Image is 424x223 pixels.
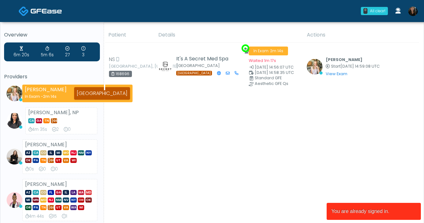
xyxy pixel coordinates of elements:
[33,198,39,203] span: MN
[25,141,67,148] strong: [PERSON_NAME]
[62,213,67,220] div: Extended Exams
[303,27,419,43] th: Actions
[249,65,299,70] small: Date Created
[55,198,62,203] span: NM
[48,150,54,155] span: IL
[74,87,130,100] div: [GEOGRAPHIC_DATA]
[7,192,22,208] img: Janaira Villalobos
[7,113,22,129] img: Viral Patel, NP
[28,109,79,116] strong: [PERSON_NAME], NP
[326,71,347,76] a: View Exam
[43,118,50,123] span: TN
[363,8,367,14] div: 0
[85,150,92,155] span: NY
[176,71,212,75] span: [GEOGRAPHIC_DATA]
[25,166,34,172] div: Average Review Time
[19,6,29,16] img: Docovia
[370,8,385,14] div: All clear!
[25,93,67,99] div: In Exam -
[41,46,54,58] div: Average Review Time
[33,205,39,210] span: PA
[249,47,288,55] span: In Exam ·
[155,27,303,43] th: Details
[157,58,173,74] img: Amanda Creel
[7,86,22,101] img: Cameron Ellis
[81,46,85,58] div: Extended Exams
[55,158,62,163] span: UT
[40,205,46,210] span: TN
[39,166,46,172] div: Exams Completed
[52,126,59,133] div: Exams Completed
[40,190,46,195] span: CO
[48,198,54,203] span: NJ
[28,118,35,123] span: CA
[55,205,62,210] span: UT
[4,74,100,80] h5: Providers
[85,190,92,195] span: MD
[249,58,276,63] small: Waited 1m 17s
[33,158,39,163] span: PA
[255,76,305,80] div: Standard GFE
[55,150,62,155] span: MI
[78,205,84,210] span: WI
[63,205,69,210] span: VA
[357,4,392,18] a: 0 All clear!
[326,57,362,62] b: [PERSON_NAME]
[78,150,84,155] span: NM
[33,150,39,155] span: CA
[78,190,84,195] span: MA
[25,190,31,195] span: AZ
[255,70,294,75] span: [DATE] 14:58:35 UTC
[105,27,155,43] th: Patient
[176,56,231,62] h5: It's A Secret Med Spa
[25,158,31,163] span: OK
[49,213,57,220] div: Exams Completed
[70,158,77,163] span: WI
[255,64,294,70] span: [DATE] 14:56:07 UTC
[85,198,92,203] span: OK
[40,158,46,163] span: TN
[176,63,220,68] small: [GEOGRAPHIC_DATA]
[63,198,69,203] span: NV
[25,205,31,210] span: OR
[4,32,100,38] h5: Overview
[25,86,67,93] strong: [PERSON_NAME]
[70,150,77,155] span: NJ
[109,56,115,63] span: NS
[307,59,323,75] img: Cameron Ellis
[65,46,70,58] div: Exams Completed
[70,205,77,210] span: WA
[249,71,299,75] small: Scheduled Time
[7,149,22,164] img: Sydney Lundberg
[63,150,69,155] span: MO
[40,198,46,203] span: MO
[48,190,54,195] span: FL
[25,198,31,203] span: MI
[70,190,77,195] span: LA
[48,205,54,210] span: [GEOGRAPHIC_DATA]
[63,158,69,163] span: VA
[331,64,340,69] span: Start
[255,82,305,86] div: Aesthetic GFE Qs
[270,48,283,53] span: 2m 14s
[408,7,418,16] img: Michelle Picione
[340,64,380,69] span: [DATE] 14:59:08 UTC
[109,64,144,68] small: [GEOGRAPHIC_DATA], [US_STATE]
[48,158,54,163] span: [GEOGRAPHIC_DATA]
[70,198,77,203] span: NY
[19,1,62,21] a: Docovia
[63,190,69,195] span: IL
[25,213,44,220] div: Average Review Time
[30,8,62,14] img: Docovia
[78,198,84,203] span: OH
[55,190,62,195] span: GA
[51,166,58,172] div: Extended Exams
[36,118,42,123] span: GA
[40,150,46,155] span: CO
[43,94,57,99] span: 2m 14s
[28,126,47,133] div: Average Review Time
[14,46,29,58] div: Average Wait Time
[327,203,421,220] article: You are already signed in.
[326,64,380,69] small: Started at
[25,181,67,188] strong: [PERSON_NAME]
